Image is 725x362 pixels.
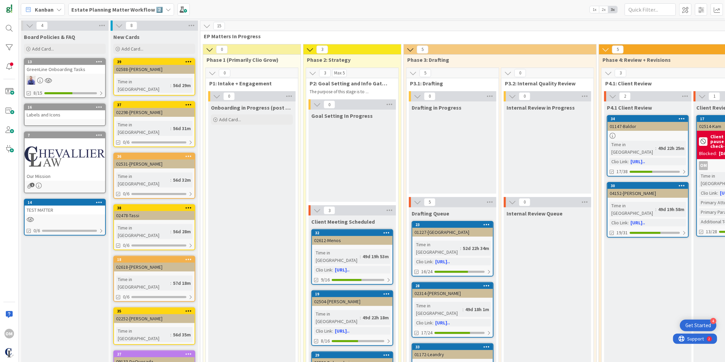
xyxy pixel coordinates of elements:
[709,92,720,100] span: 1
[407,56,588,63] span: Phase 3: Drafting
[412,228,493,237] div: 01227-[GEOGRAPHIC_DATA]
[312,297,393,306] div: 02504-[PERSON_NAME]
[611,116,688,121] div: 34
[28,59,105,64] div: 13
[463,306,464,313] span: :
[630,158,645,165] a: [URL]..
[314,310,360,325] div: Time in [GEOGRAPHIC_DATA]
[710,318,716,324] div: 4
[170,331,171,338] span: :
[314,249,360,264] div: Time in [GEOGRAPHIC_DATA]
[35,3,37,8] div: 2
[117,352,195,357] div: 27
[25,76,105,85] div: JG
[324,206,335,214] span: 3
[25,199,105,206] div: 14
[625,3,676,16] input: Quick Filter...
[25,172,105,181] div: Our Mission
[114,205,195,211] div: 38
[315,353,393,358] div: 29
[25,59,105,74] div: 13GreenLine Onboarding Tasks
[116,121,170,136] div: Time in [GEOGRAPHIC_DATA]
[412,222,493,228] div: 23
[207,56,292,63] span: Phase 1 (Primarily Clio Grow)
[412,289,493,298] div: 02314-[PERSON_NAME]
[314,327,332,335] div: Clio Link
[122,46,143,52] span: Add Card...
[335,328,350,334] a: [URL]..
[412,283,493,298] div: 2802314-[PERSON_NAME]
[311,218,375,225] span: Client Meeting Scheduled
[116,78,170,93] div: Time in [GEOGRAPHIC_DATA]
[114,159,195,168] div: 02531-[PERSON_NAME]
[25,59,105,65] div: 13
[28,133,105,138] div: 7
[312,230,393,245] div: 3202612-Menos
[307,56,393,63] span: Phase 2: Strategy
[311,112,373,119] span: Goal Setting In Progress
[33,89,42,97] span: 8/15
[421,329,432,336] span: 17/24
[114,256,195,271] div: 1802618-[PERSON_NAME]
[114,211,195,220] div: 02478-Tassi
[414,258,432,265] div: Clio Link
[171,331,193,338] div: 56d 35m
[71,6,163,13] b: Estate Planning Matter Workflow 2️⃣
[421,268,432,275] span: 16/24
[412,344,493,350] div: 33
[699,189,717,197] div: Clio Link
[314,266,332,274] div: Clio Link
[608,189,688,198] div: 04152-[PERSON_NAME]
[117,102,195,107] div: 37
[32,46,54,52] span: Add Card...
[332,266,333,274] span: :
[412,344,493,359] div: 3301172-Leandry
[36,22,48,30] span: 4
[209,80,289,87] span: P1: Intake + Engagement
[616,229,628,236] span: 19/31
[424,92,436,100] span: 0
[432,319,433,326] span: :
[114,59,195,65] div: 39
[519,198,530,206] span: 0
[505,80,585,87] span: P3.2: Internal Quality Review
[611,183,688,188] div: 30
[113,33,140,40] span: New Cards
[615,69,626,77] span: 3
[126,22,137,30] span: 8
[117,206,195,210] div: 38
[310,80,390,87] span: P2: Goal Setting and Info Gathering
[116,224,170,239] div: Time in [GEOGRAPHIC_DATA]
[417,45,428,54] span: 5
[4,4,14,14] img: Visit kanbanzone.com
[464,306,491,313] div: 49d 18h 1m
[415,345,493,349] div: 33
[213,22,225,30] span: 15
[420,69,431,77] span: 5
[116,327,170,342] div: Time in [GEOGRAPHIC_DATA]
[117,309,195,314] div: 35
[610,141,655,156] div: Time in [GEOGRAPHIC_DATA]
[114,65,195,74] div: 02588-[PERSON_NAME]
[216,45,228,54] span: 0
[321,276,330,283] span: 9/16
[114,263,195,271] div: 02618-[PERSON_NAME]
[717,189,718,197] span: :
[4,348,14,358] img: avatar
[412,222,493,237] div: 2301227-[GEOGRAPHIC_DATA]
[116,276,170,291] div: Time in [GEOGRAPHIC_DATA]
[27,76,35,85] img: JG
[114,256,195,263] div: 18
[608,116,688,122] div: 34
[25,199,105,214] div: 14TEST MATTER
[312,291,393,297] div: 19
[415,222,493,227] div: 23
[706,228,717,235] span: 13/28
[435,320,450,326] a: [URL]..
[316,45,328,54] span: 3
[699,150,717,157] div: Blocked:
[610,158,628,165] div: Clio Link
[114,102,195,117] div: 3702298-[PERSON_NAME]
[219,69,230,77] span: 0
[171,228,193,235] div: 56d 28m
